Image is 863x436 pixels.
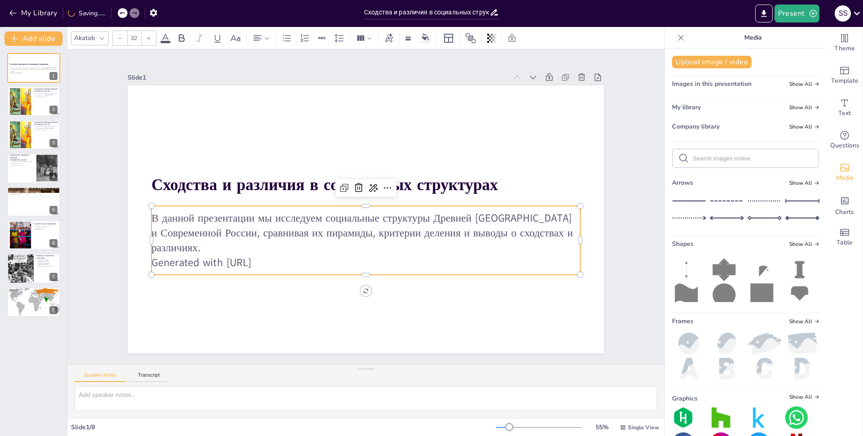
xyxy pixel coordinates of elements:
input: Insert title [364,6,489,19]
div: 5 [7,187,60,217]
div: 2 [49,106,58,114]
div: 8 [7,287,60,317]
span: Table [836,238,853,248]
div: 1 [7,53,60,83]
span: Arrows [672,178,693,187]
p: Иерархия в обеих системах [34,225,58,227]
div: 7 [49,273,58,281]
span: Show all [789,241,819,247]
p: Статичность системы [34,129,58,131]
img: paint.png [785,333,819,354]
p: Социальные роли [34,227,58,229]
p: Роль брахманов и [PERSON_NAME] [34,127,58,129]
div: Add images, graphics, shapes or video [827,156,863,189]
input: Search images online [693,155,813,162]
div: Add text boxes [827,92,863,124]
div: Saving...... [68,9,106,18]
p: Критерии деления [10,163,34,165]
img: oval.png [710,333,744,354]
span: Company library [672,122,720,131]
div: Border settings [403,31,413,45]
div: 3 [7,120,60,150]
p: Заключение [10,288,58,291]
p: Социальная пирамида Древней [GEOGRAPHIC_DATA] [34,87,58,92]
p: Generated with [URL] [10,72,58,74]
img: graphic [747,406,770,429]
div: 2 [7,86,60,116]
span: Frames [672,317,694,325]
div: Background color [418,33,432,43]
p: Различия в социальных структурах [36,254,58,259]
img: ball.png [672,333,706,354]
img: d.png [785,358,819,379]
img: a.png [672,358,706,379]
div: 7 [7,254,60,283]
div: Add ready made slides [827,59,863,92]
span: Show all [789,318,819,325]
span: Show all [789,180,819,186]
span: Show all [789,104,819,111]
p: Влияние статуса [34,229,58,231]
p: Изменение социальных ролей [36,266,58,267]
span: Show all [789,124,819,130]
div: Slide 1 / 8 [71,423,496,432]
span: Charts [835,207,854,217]
div: Akatab [72,32,97,44]
p: Изменение статуса [10,193,58,195]
div: Add a table [827,221,863,254]
span: Theme [834,44,855,53]
span: Shapes [672,240,694,248]
div: Change the overall theme [827,27,863,59]
p: В данной презентации мы исследуем социальные структуры Древней [GEOGRAPHIC_DATA] и Современной Ро... [10,67,58,72]
span: Single View [628,424,659,431]
button: Present [774,4,819,22]
p: Многогранность социальной структуры [10,161,34,163]
p: Роль брахманов и [PERSON_NAME] [34,94,58,96]
span: Graphics [672,394,698,403]
p: Религия и наследственность в [GEOGRAPHIC_DATA] [10,190,58,192]
span: Position [465,33,476,44]
img: graphic [672,406,694,429]
p: Статичность системы [34,95,58,97]
div: 6 [49,239,58,247]
p: Адаптация общества [10,294,58,295]
div: 55 % [591,423,613,432]
button: S S [835,4,851,22]
span: Questions [830,141,859,151]
div: 5 [49,206,58,214]
div: 6 [7,220,60,250]
button: Speaker Notes [75,372,125,382]
p: Экономические факторы в [GEOGRAPHIC_DATA] [10,192,58,194]
div: S S [835,5,851,22]
img: paint2.png [747,333,782,354]
div: 8 [49,306,58,314]
p: Media [688,27,818,49]
div: Text effects [382,31,396,45]
div: Layout [441,31,456,45]
span: Media [836,173,854,183]
span: My library [672,103,701,111]
p: Исторический контекст [10,290,58,292]
span: Template [831,76,859,86]
div: Get real-time input from your audience [827,124,863,156]
img: b.png [710,358,744,379]
span: Show all [789,394,819,400]
div: 4 [49,173,58,181]
div: 1 [49,72,58,80]
img: graphic [710,406,732,429]
span: Images in this presentation [672,80,752,88]
img: graphic [785,406,808,429]
div: Column Count [354,31,374,45]
p: Сходства между структурами [34,222,58,225]
div: 4 [7,153,60,183]
p: Динамичность системы [10,164,34,166]
p: Статичность Древней [GEOGRAPHIC_DATA] [36,259,58,262]
div: 3 [49,139,58,147]
p: Динамика современной [GEOGRAPHIC_DATA] [36,262,58,265]
span: Text [838,108,851,118]
div: Add charts and graphs [827,189,863,221]
button: Add slide [4,31,62,46]
p: Сравнение критериев деления [10,188,58,191]
button: Export to PowerPoint [755,4,773,22]
p: Современная социальная структура [GEOGRAPHIC_DATA] [10,154,34,161]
